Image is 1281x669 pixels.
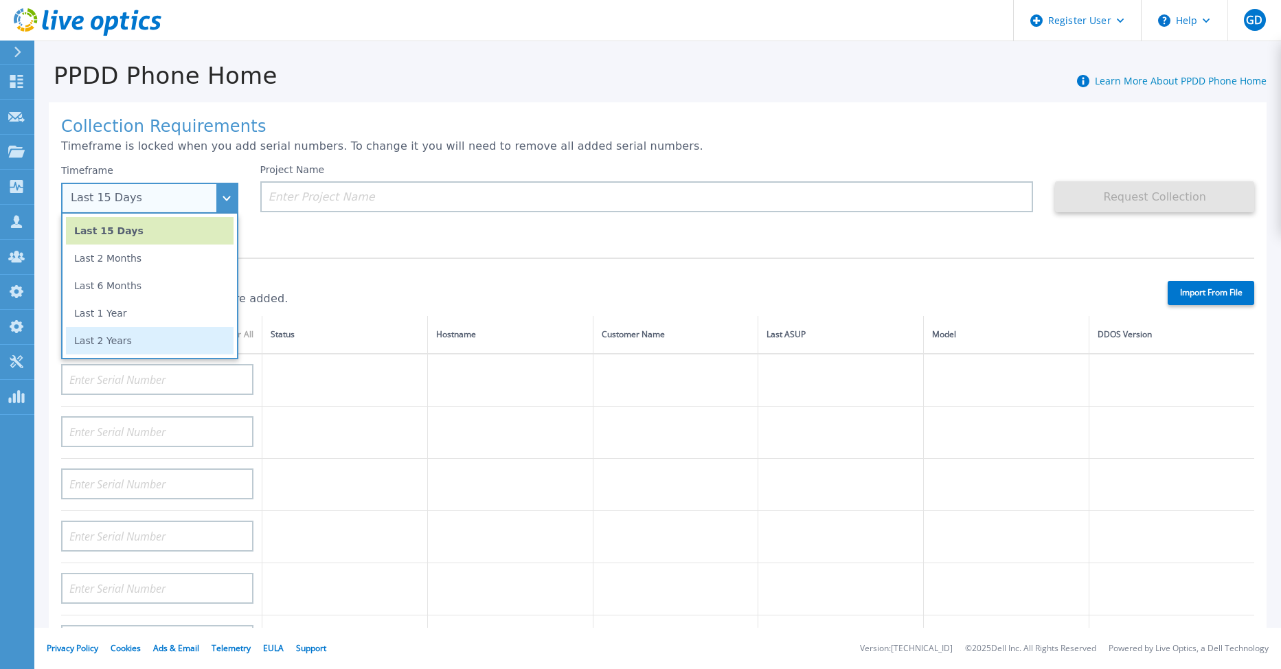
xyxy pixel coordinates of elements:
input: Enter Serial Number [61,468,253,499]
div: Last 15 Days [71,192,214,204]
h1: PPDD Phone Home [34,63,277,89]
label: Project Name [260,165,325,174]
h1: Collection Requirements [61,117,1254,137]
a: Telemetry [212,642,251,654]
input: Enter Serial Number [61,416,253,447]
th: Last ASUP [758,316,924,354]
input: Enter Serial Number [61,364,253,395]
a: Ads & Email [153,642,199,654]
a: Cookies [111,642,141,654]
input: Enter Project Name [260,181,1034,212]
li: Powered by Live Optics, a Dell Technology [1109,644,1269,653]
input: Enter Serial Number [61,573,253,604]
a: EULA [263,642,284,654]
th: Model [924,316,1089,354]
th: Customer Name [593,316,758,354]
label: Timeframe [61,165,113,176]
li: Last 2 Months [66,245,234,272]
li: © 2025 Dell Inc. All Rights Reserved [965,644,1096,653]
a: Privacy Policy [47,642,98,654]
input: Enter Serial Number [61,521,253,552]
li: Version: [TECHNICAL_ID] [860,644,953,653]
li: Last 6 Months [66,272,234,299]
li: Last 1 Year [66,299,234,327]
a: Learn More About PPDD Phone Home [1095,74,1267,87]
th: Status [262,316,428,354]
th: Hostname [427,316,593,354]
span: GD [1246,14,1262,25]
label: Import From File [1168,281,1254,305]
p: Timeframe is locked when you add serial numbers. To change it you will need to remove all added s... [61,140,1254,152]
li: Last 15 Days [66,217,234,245]
button: Request Collection [1055,181,1254,212]
input: Enter Serial Number [61,625,253,656]
a: Support [296,642,326,654]
th: DDOS Version [1089,316,1254,354]
li: Last 2 Years [66,327,234,354]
